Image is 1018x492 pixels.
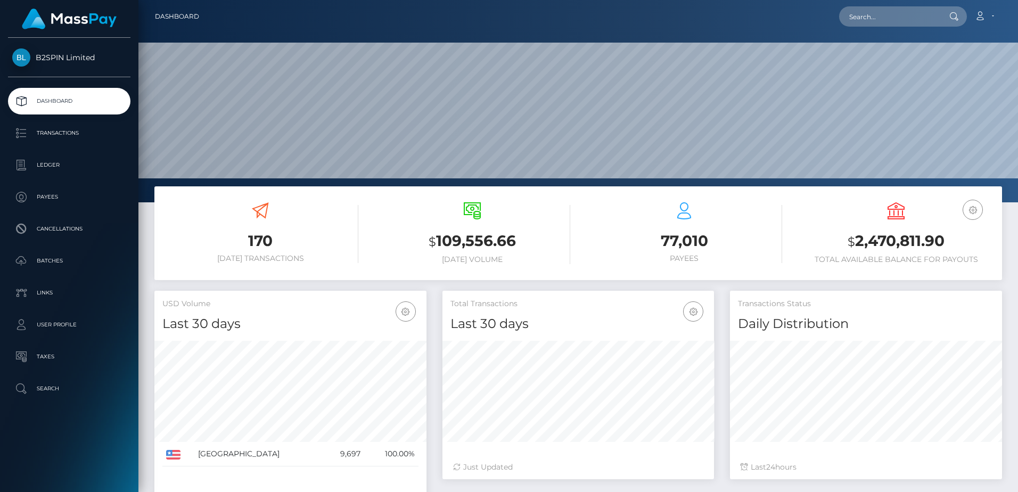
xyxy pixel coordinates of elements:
[798,255,994,264] h6: Total Available Balance for Payouts
[12,221,126,237] p: Cancellations
[848,234,855,249] small: $
[162,299,418,309] h5: USD Volume
[8,311,130,338] a: User Profile
[586,254,782,263] h6: Payees
[766,462,775,472] span: 24
[738,299,994,309] h5: Transactions Status
[450,315,707,333] h4: Last 30 days
[12,253,126,269] p: Batches
[374,231,570,252] h3: 109,556.66
[8,248,130,274] a: Batches
[453,462,704,473] div: Just Updated
[8,343,130,370] a: Taxes
[738,315,994,333] h4: Daily Distribution
[798,231,994,252] h3: 2,470,811.90
[586,231,782,251] h3: 77,010
[12,157,126,173] p: Ledger
[8,88,130,114] a: Dashboard
[8,152,130,178] a: Ledger
[12,381,126,397] p: Search
[155,5,199,28] a: Dashboard
[162,231,358,251] h3: 170
[450,299,707,309] h5: Total Transactions
[8,216,130,242] a: Cancellations
[12,317,126,333] p: User Profile
[429,234,436,249] small: $
[8,375,130,402] a: Search
[8,184,130,210] a: Payees
[12,93,126,109] p: Dashboard
[324,442,364,466] td: 9,697
[12,125,126,141] p: Transactions
[8,120,130,146] a: Transactions
[12,189,126,205] p: Payees
[741,462,991,473] div: Last hours
[166,450,180,460] img: US.png
[22,9,117,29] img: MassPay Logo
[12,48,30,67] img: B2SPIN Limited
[12,349,126,365] p: Taxes
[364,442,418,466] td: 100.00%
[8,53,130,62] span: B2SPIN Limited
[374,255,570,264] h6: [DATE] Volume
[12,285,126,301] p: Links
[8,280,130,306] a: Links
[162,315,418,333] h4: Last 30 days
[162,254,358,263] h6: [DATE] Transactions
[839,6,939,27] input: Search...
[194,442,324,466] td: [GEOGRAPHIC_DATA]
